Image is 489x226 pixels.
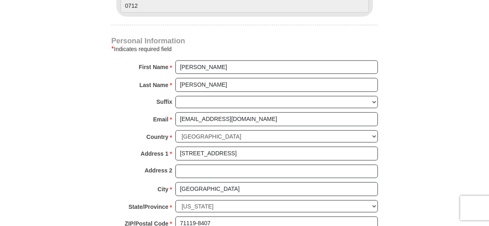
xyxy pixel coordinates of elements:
[153,114,168,125] strong: Email
[157,96,173,107] strong: Suffix
[141,148,168,159] strong: Address 1
[111,44,378,54] div: Indicates required field
[111,38,378,44] h4: Personal Information
[157,183,168,195] strong: City
[146,131,168,143] strong: Country
[139,79,168,91] strong: Last Name
[129,201,168,213] strong: State/Province
[139,61,168,73] strong: First Name
[145,165,173,176] strong: Address 2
